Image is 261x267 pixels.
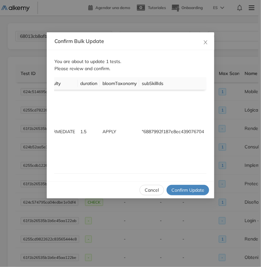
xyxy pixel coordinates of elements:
th: bloomTaxonomy [100,77,139,90]
td: 1.5 [78,90,100,174]
span: Cancel [145,187,159,194]
td: INTERMEDIATE [41,90,78,174]
span: Confirm Update [171,187,204,194]
td: APPLY [100,90,139,174]
button: Confirm Update [167,185,209,195]
th: duration [78,77,100,90]
p: Please review and confirm. [54,65,207,72]
td: "6887992f187e8ec439076704 [139,90,207,174]
p: You are about to update 1 tests. [54,58,207,65]
th: subSkillIds [139,77,207,90]
span: close [203,40,208,45]
button: Close [197,32,214,50]
th: difficulty [41,77,78,90]
div: Confirm Bulk Update [54,37,207,45]
button: Cancel [140,185,164,195]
